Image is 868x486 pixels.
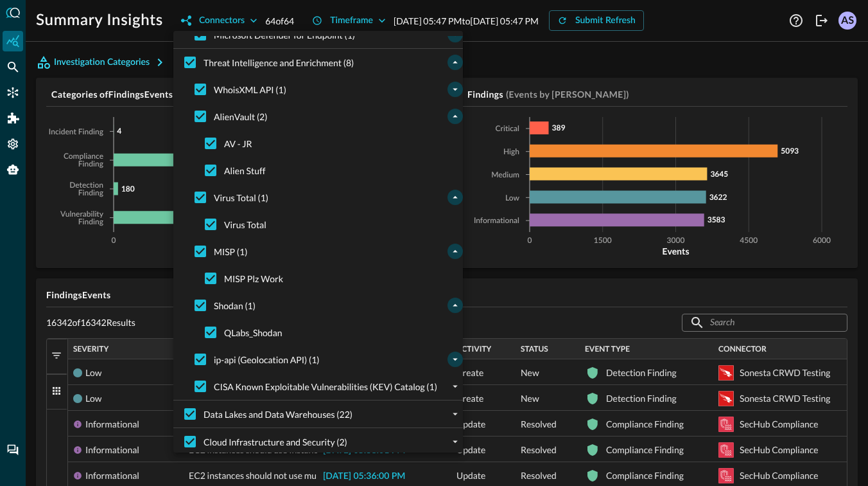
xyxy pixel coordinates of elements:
[447,298,463,313] button: collapse
[224,137,252,150] span: AV - JR
[447,406,463,422] button: expand
[214,191,268,204] span: Virus Total (1)
[214,299,256,312] span: Shodan (1)
[447,82,463,97] button: expand
[447,379,463,394] button: expand
[204,435,347,449] span: Cloud Infrastructure and Security (2)
[447,55,463,70] button: collapse
[447,109,463,124] button: collapse
[447,352,463,367] button: expand
[447,244,463,259] button: collapse
[224,218,266,231] span: Virus Total
[224,164,265,177] span: Alien Stuff
[447,434,463,449] button: expand
[447,190,463,205] button: collapse
[224,326,282,339] span: QLabs_Shodan
[214,353,319,366] span: ip-api (Geolocation API) (1)
[214,380,437,393] span: CISA Known Exploitable Vulnerabilities (KEV) Catalog (1)
[204,56,354,69] span: Threat Intelligence and Enrichment (8)
[214,83,286,96] span: WhoisXML API (1)
[224,272,283,285] span: MISP Plz Work
[214,110,267,123] span: AlienVault (2)
[214,245,247,258] span: MISP (1)
[204,408,352,421] span: Data Lakes and Data Warehouses (22)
